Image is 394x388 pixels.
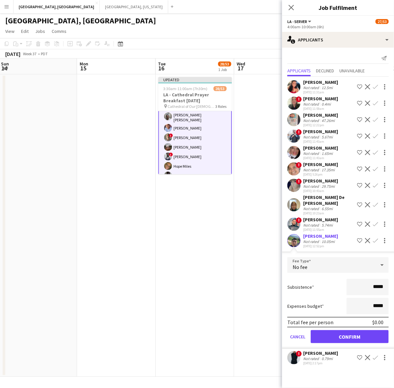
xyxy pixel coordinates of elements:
[303,206,320,211] div: Not rated
[22,51,38,56] span: Week 37
[303,123,338,127] div: [DATE] 12:22pm
[303,211,355,215] div: [DATE] 10:23am
[214,86,227,91] span: 28/53
[216,104,227,109] span: 3 Roles
[320,356,334,361] div: 0.79mi
[303,184,320,189] div: Not rated
[296,162,302,168] span: !
[52,28,66,34] span: Comms
[303,145,338,151] div: [PERSON_NAME]
[236,64,246,72] span: 17
[21,28,29,34] span: Edit
[303,129,338,134] div: [PERSON_NAME]
[168,104,216,109] span: Cathedral of Our [DEMOGRAPHIC_DATA] of the Angels
[303,151,320,156] div: Not rated
[316,68,334,73] span: Declined
[100,0,168,13] button: [GEOGRAPHIC_DATA], [US_STATE]
[339,68,365,73] span: Unavailable
[303,223,320,228] div: Not rated
[303,112,338,118] div: [PERSON_NAME]
[296,351,302,357] span: !
[320,223,334,228] div: 5.74mi
[303,90,338,94] div: [DATE] 11:31am
[158,92,232,104] h3: LA - Cathedral Prayer Breakfast [DATE]
[13,0,100,13] button: [GEOGRAPHIC_DATA], [GEOGRAPHIC_DATA]
[287,284,314,290] label: Subsistence
[320,184,336,189] div: 29.75mi
[287,330,308,343] button: Cancel
[320,118,336,123] div: 47.26mi
[320,239,336,244] div: 10.05mi
[33,27,48,36] a: Jobs
[18,27,31,36] a: Edit
[158,77,232,174] app-job-card: Updated3:30am-11:00am (7h30m)28/53LA - Cathedral Prayer Breakfast [DATE] Cathedral of Our [DEMOGR...
[303,361,338,365] div: [DATE] 2:17pm
[320,206,334,211] div: 6.55mi
[219,67,231,72] div: 1 Job
[303,178,338,184] div: [PERSON_NAME]
[296,217,302,223] span: !
[287,303,324,309] label: Expenses budget
[287,19,312,24] button: LA - Server
[1,61,9,67] span: Sun
[303,189,338,193] div: [DATE] 10:43am
[320,151,334,156] div: 1.65mi
[303,217,338,223] div: [PERSON_NAME]
[372,319,383,326] div: $0.00
[303,167,320,172] div: Not rated
[282,32,394,48] div: Applicants
[296,96,302,102] span: !
[303,118,320,123] div: Not rated
[5,28,14,34] span: View
[311,330,389,343] button: Confirm
[303,161,338,167] div: [PERSON_NAME]
[303,239,320,244] div: Not rated
[303,102,320,107] div: Not rated
[303,79,338,85] div: [PERSON_NAME]
[303,139,338,144] div: [DATE] 11:43am
[287,24,389,29] div: 4:00am-10:00am (6h)
[5,51,20,57] div: [DATE]
[296,179,302,184] span: !
[293,264,307,270] span: No fee
[303,172,338,177] div: [DATE] 5:26pm
[218,61,231,66] span: 28/53
[237,61,246,67] span: Wed
[169,153,173,157] span: !
[169,133,173,137] span: !
[303,134,320,139] div: Not rated
[376,19,389,24] span: 27/53
[303,350,338,356] div: [PERSON_NAME]
[303,356,320,361] div: Not rated
[282,3,394,12] h3: Job Fulfilment
[287,319,333,326] div: Total fee per person
[164,86,208,91] span: 3:30am-11:00am (7h30m)
[296,129,302,135] span: !
[80,61,88,67] span: Mon
[303,107,338,111] div: [DATE] 11:59am
[157,64,166,72] span: 16
[287,68,311,73] span: Applicants
[303,156,338,160] div: [DATE] 11:43am
[303,194,355,206] div: [PERSON_NAME] De [PERSON_NAME]
[303,85,320,90] div: Not rated
[303,244,338,248] div: [DATE] 12:52pm
[35,28,45,34] span: Jobs
[320,85,334,90] div: 12.5mi
[49,27,69,36] a: Comms
[320,102,332,107] div: 0.4mi
[320,134,334,139] div: 5.67mi
[5,16,156,26] h1: [GEOGRAPHIC_DATA], [GEOGRAPHIC_DATA]
[320,167,336,172] div: 17.35mi
[3,27,17,36] a: View
[41,51,48,56] div: PDT
[303,96,338,102] div: [PERSON_NAME]
[158,77,232,82] div: Updated
[158,61,166,67] span: Tue
[79,64,88,72] span: 15
[303,233,338,239] div: [PERSON_NAME]
[303,228,338,232] div: [DATE] 11:55am
[287,19,307,24] span: LA - Server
